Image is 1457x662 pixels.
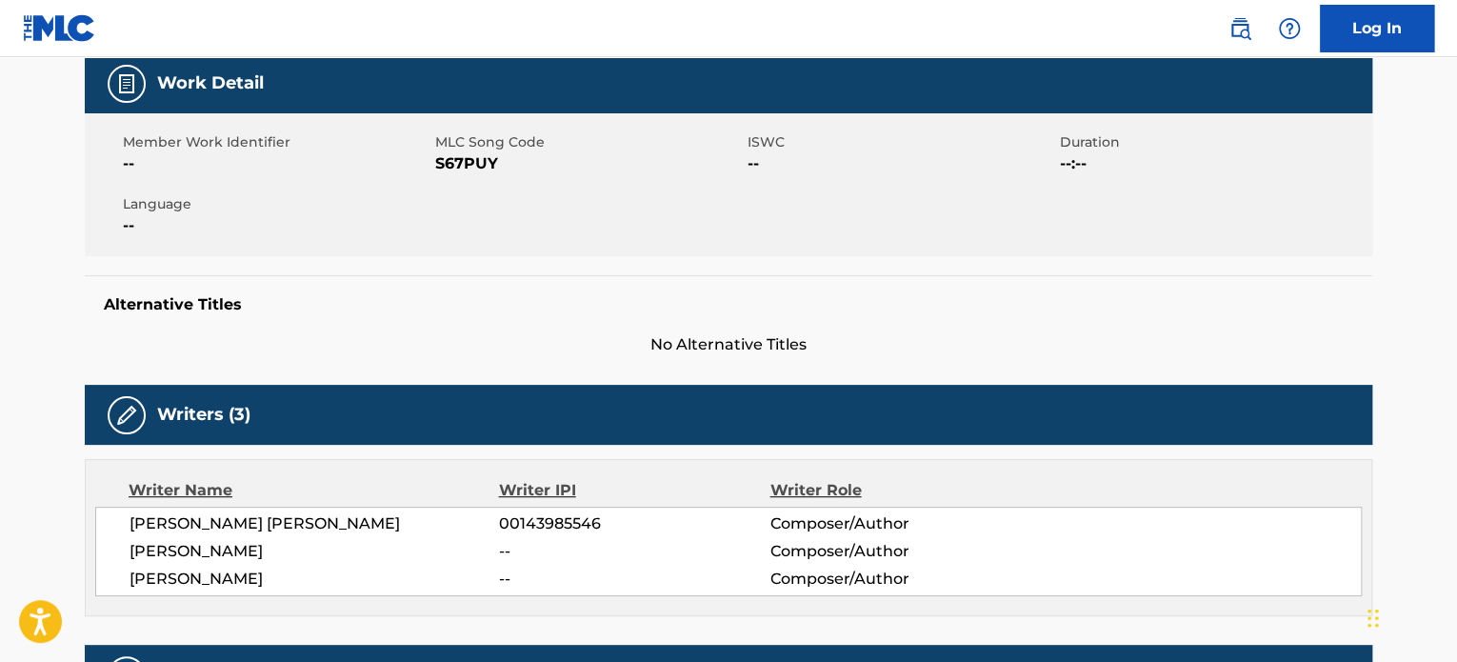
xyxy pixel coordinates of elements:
[129,479,499,502] div: Writer Name
[1367,590,1379,647] div: Drag
[769,512,1016,535] span: Composer/Author
[435,132,743,152] span: MLC Song Code
[85,333,1372,356] span: No Alternative Titles
[104,295,1353,314] h5: Alternative Titles
[499,540,769,563] span: --
[769,568,1016,591] span: Composer/Author
[130,512,499,535] span: [PERSON_NAME] [PERSON_NAME]
[23,14,96,42] img: MLC Logo
[130,568,499,591] span: [PERSON_NAME]
[1060,132,1367,152] span: Duration
[123,214,430,237] span: --
[769,479,1016,502] div: Writer Role
[157,404,250,426] h5: Writers (3)
[435,152,743,175] span: S67PUY
[130,540,499,563] span: [PERSON_NAME]
[1320,5,1434,52] a: Log In
[748,132,1055,152] span: ISWC
[123,194,430,214] span: Language
[1270,10,1308,48] div: Help
[1278,17,1301,40] img: help
[1060,152,1367,175] span: --:--
[748,152,1055,175] span: --
[1362,571,1457,662] iframe: Chat Widget
[157,72,264,94] h5: Work Detail
[123,152,430,175] span: --
[123,132,430,152] span: Member Work Identifier
[499,512,769,535] span: 00143985546
[115,72,138,95] img: Work Detail
[769,540,1016,563] span: Composer/Author
[1228,17,1251,40] img: search
[1221,10,1259,48] a: Public Search
[499,479,770,502] div: Writer IPI
[499,568,769,591] span: --
[115,404,138,427] img: Writers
